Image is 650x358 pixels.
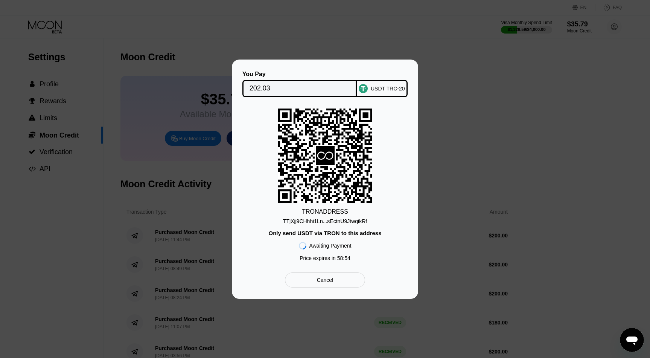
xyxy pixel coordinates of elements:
div: Price expires in [300,255,350,261]
div: Only send USDT via TRON to this address [268,230,381,236]
div: Cancel [317,277,333,283]
div: TTjXjj9CHhhi1Ln...sEctnU9JtwqikRf [283,215,367,224]
iframe: Кнопка запуска окна обмена сообщениями [620,328,644,352]
div: USDT TRC-20 [371,86,405,92]
span: 58 : 54 [337,255,350,261]
div: Cancel [285,272,365,288]
div: You PayUSDT TRC-20 [243,71,407,97]
div: Awaiting Payment [309,243,352,249]
div: TTjXjj9CHhhi1Ln...sEctnU9JtwqikRf [283,218,367,224]
div: You Pay [242,71,357,78]
div: TRON ADDRESS [302,208,348,215]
